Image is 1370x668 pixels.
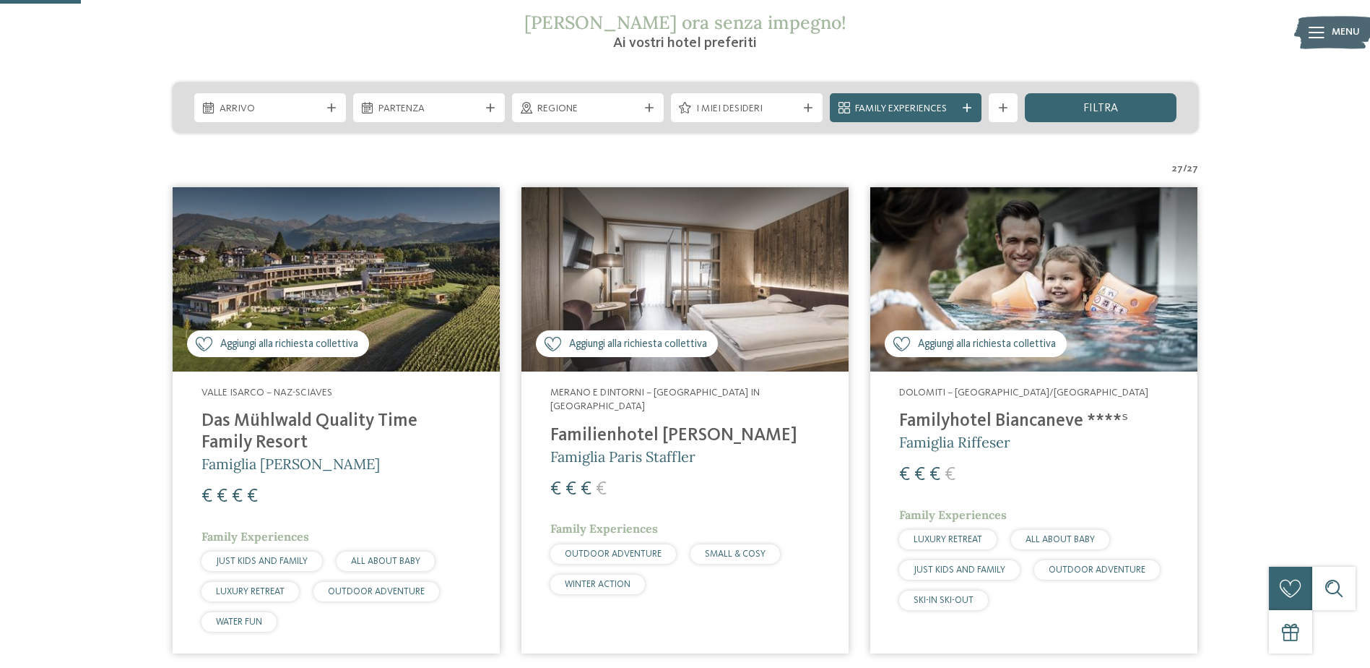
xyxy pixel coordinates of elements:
span: Family Experiences [550,521,658,536]
span: LUXURY RETREAT [914,535,982,544]
span: OUTDOOR ADVENTURE [565,549,662,559]
span: € [581,480,591,499]
span: Famiglia Paris Staffler [550,448,695,466]
span: Family Experiences [899,508,1007,522]
span: OUTDOOR ADVENTURE [328,587,425,596]
h4: Das Mühlwald Quality Time Family Resort [201,411,471,454]
span: Family Experiences [201,529,309,544]
span: € [550,480,561,499]
span: JUST KIDS AND FAMILY [914,565,1005,575]
span: Famiglia [PERSON_NAME] [201,455,380,473]
span: 27 [1172,162,1183,176]
span: € [217,487,227,506]
span: € [929,466,940,484]
span: Aggiungi alla richiesta collettiva [220,337,358,352]
span: 27 [1187,162,1198,176]
span: ALL ABOUT BABY [351,557,420,566]
span: Famiglia Riffeser [899,433,1010,451]
h4: Familienhotel [PERSON_NAME] [550,425,820,447]
img: Cercate un hotel per famiglie? Qui troverete solo i migliori! [173,187,500,372]
span: Ai vostri hotel preferiti [613,36,757,51]
span: [PERSON_NAME] ora senza impegno! [524,11,846,34]
span: ALL ABOUT BABY [1026,535,1095,544]
span: Regione [537,102,638,116]
span: / [1183,162,1187,176]
span: SKI-IN SKI-OUT [914,596,974,605]
span: Aggiungi alla richiesta collettiva [918,337,1056,352]
span: € [914,466,925,484]
span: SMALL & COSY [705,549,766,559]
span: € [247,487,258,506]
a: Cercate un hotel per famiglie? Qui troverete solo i migliori! Aggiungi alla richiesta collettiva ... [521,187,849,654]
span: € [945,466,955,484]
span: € [232,487,243,506]
span: Aggiungi alla richiesta collettiva [569,337,707,352]
span: Partenza [378,102,480,116]
img: Cercate un hotel per famiglie? Qui troverete solo i migliori! [521,187,849,372]
span: Dolomiti – [GEOGRAPHIC_DATA]/[GEOGRAPHIC_DATA] [899,387,1148,398]
a: Cercate un hotel per famiglie? Qui troverete solo i migliori! Aggiungi alla richiesta collettiva ... [173,187,500,654]
span: € [565,480,576,499]
span: I miei desideri [696,102,797,116]
img: Cercate un hotel per famiglie? Qui troverete solo i migliori! [870,187,1197,372]
span: JUST KIDS AND FAMILY [216,557,308,566]
span: WINTER ACTION [565,580,630,589]
span: OUTDOOR ADVENTURE [1049,565,1145,575]
h4: Familyhotel Biancaneve ****ˢ [899,411,1169,432]
span: € [596,480,607,499]
span: Family Experiences [855,102,956,116]
span: € [899,466,910,484]
span: filtra [1083,103,1118,114]
span: WATER FUN [216,617,262,627]
span: Arrivo [220,102,321,116]
span: LUXURY RETREAT [216,587,285,596]
span: € [201,487,212,506]
a: Cercate un hotel per famiglie? Qui troverete solo i migliori! Aggiungi alla richiesta collettiva ... [870,187,1197,654]
span: Valle Isarco – Naz-Sciaves [201,387,332,398]
span: Merano e dintorni – [GEOGRAPHIC_DATA] in [GEOGRAPHIC_DATA] [550,387,760,412]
